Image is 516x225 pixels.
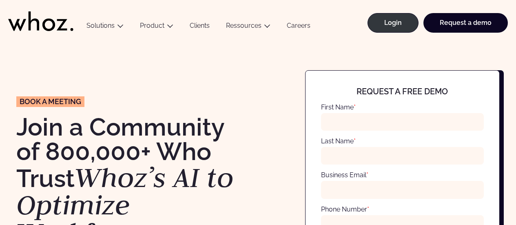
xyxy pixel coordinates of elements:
[132,22,182,33] button: Product
[321,171,368,179] label: Business Email
[182,22,218,33] a: Clients
[279,22,319,33] a: Careers
[20,98,81,105] span: Book a meeting
[321,137,356,145] label: Last Name
[329,87,476,96] h4: Request a free demo
[321,103,356,111] label: First Name
[423,13,508,33] a: Request a demo
[218,22,279,33] button: Ressources
[78,22,132,33] button: Solutions
[226,22,261,29] a: Ressources
[368,13,419,33] a: Login
[140,22,164,29] a: Product
[321,205,369,213] label: Phone Number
